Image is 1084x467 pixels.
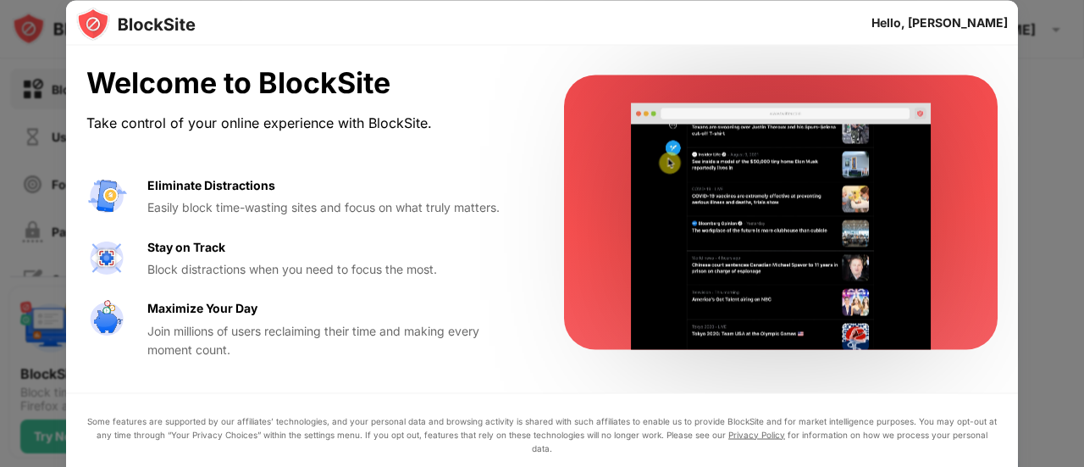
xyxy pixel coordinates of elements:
[147,299,257,318] div: Maximize Your Day
[147,259,523,278] div: Block distractions when you need to focus the most.
[86,299,127,340] img: value-safe-time.svg
[86,237,127,278] img: value-focus.svg
[86,110,523,135] div: Take control of your online experience with BlockSite.
[147,198,523,217] div: Easily block time-wasting sites and focus on what truly matters.
[728,429,785,439] a: Privacy Policy
[147,175,275,194] div: Eliminate Distractions
[76,7,196,41] img: logo-blocksite.svg
[86,414,998,454] div: Some features are supported by our affiliates’ technologies, and your personal data and browsing ...
[871,15,1008,29] div: Hello, [PERSON_NAME]
[147,321,523,359] div: Join millions of users reclaiming their time and making every moment count.
[147,237,225,256] div: Stay on Track
[86,175,127,216] img: value-avoid-distractions.svg
[86,66,523,101] div: Welcome to BlockSite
